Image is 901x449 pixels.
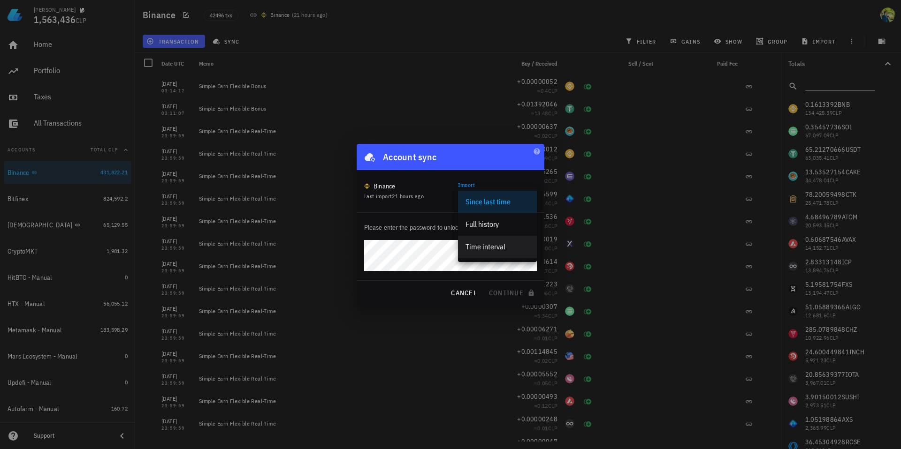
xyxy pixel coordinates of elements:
div: Binance [374,181,396,191]
div: Time interval [466,242,529,251]
button: cancel [447,284,481,301]
div: Since last time [466,197,529,206]
label: Import [458,181,474,188]
div: Full history [466,220,529,229]
span: cancel [450,289,477,297]
div: ImportSince last time [458,187,537,203]
p: Please enter the password to unlock & sync the account. [364,222,537,232]
span: Last import [364,193,424,200]
span: 21 hours ago [392,193,424,200]
div: Account sync [383,150,436,165]
img: 270.png [364,183,370,189]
